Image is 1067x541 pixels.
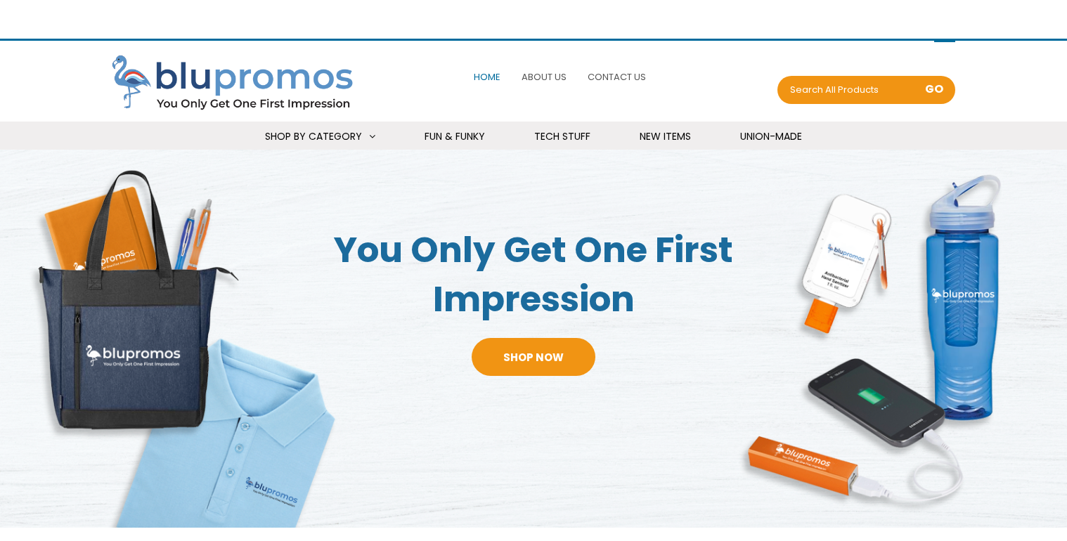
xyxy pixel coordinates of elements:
a: Shop By Category [247,122,393,152]
a: Fun & Funky [407,122,503,152]
span: Union-Made [740,129,802,143]
a: About Us [518,62,570,92]
span: New Items [640,129,691,143]
img: Blupromos LLC's Logo [112,55,365,112]
span: Fun & Funky [425,129,485,143]
a: Contact Us [584,62,649,92]
a: New Items [622,122,709,152]
a: Shop Now [472,338,595,376]
a: Home [470,62,504,92]
span: Contact Us [588,70,646,84]
a: Union-Made [723,122,820,152]
a: Tech Stuff [517,122,608,152]
span: You Only Get One First Impression [267,226,801,324]
span: Home [474,70,500,84]
span: About Us [522,70,567,84]
span: Tech Stuff [534,129,590,143]
span: Shop By Category [265,129,362,143]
